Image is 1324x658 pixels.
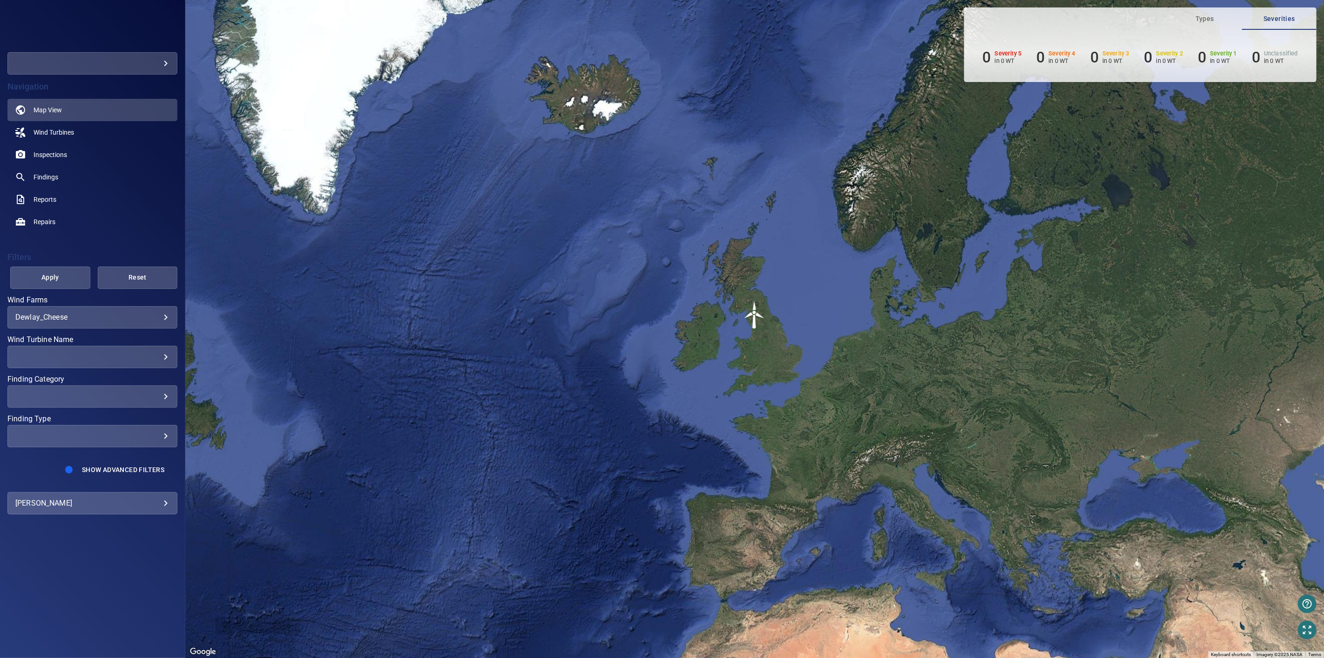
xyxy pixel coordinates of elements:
[7,253,177,262] h4: Filters
[34,195,56,204] span: Reports
[1090,48,1099,66] h6: 0
[1210,50,1237,57] h6: Severity 1
[1211,651,1251,658] button: Keyboard shortcuts
[10,267,90,289] button: Apply
[983,48,1022,66] li: Severity 5
[1090,48,1129,66] li: Severity 3
[1144,48,1183,66] li: Severity 2
[7,211,177,233] a: repairs noActive
[1308,652,1321,657] a: Terms (opens in new tab)
[76,462,170,477] button: Show Advanced Filters
[7,376,177,383] label: Finding Category
[34,105,62,115] span: Map View
[7,52,177,75] div: fullcirclegarstang
[15,313,169,322] div: Dewlay_Cheese
[7,415,177,423] label: Finding Type
[7,188,177,211] a: reports noActive
[7,336,177,343] label: Wind Turbine Name
[1156,50,1183,57] h6: Severity 2
[34,217,55,226] span: Repairs
[1198,48,1206,66] h6: 0
[7,425,177,447] div: Finding Type
[1173,13,1236,25] span: Types
[1102,50,1129,57] h6: Severity 3
[7,296,177,304] label: Wind Farms
[188,646,218,658] img: Google
[1256,652,1303,657] span: Imagery ©2025 NASA
[98,267,178,289] button: Reset
[7,166,177,188] a: findings noActive
[7,144,177,166] a: inspections noActive
[1210,57,1237,64] p: in 0 WT
[7,385,177,408] div: Finding Category
[56,23,128,33] img: fullcirclegarstang-logo
[983,48,991,66] h6: 0
[15,496,169,511] div: [PERSON_NAME]
[995,57,1022,64] p: in 0 WT
[34,128,74,137] span: Wind Turbines
[7,99,177,121] a: map active
[1102,57,1129,64] p: in 0 WT
[82,466,164,473] span: Show Advanced Filters
[1248,13,1311,25] span: Severities
[1198,48,1237,66] li: Severity 1
[109,272,166,283] span: Reset
[1252,48,1298,66] li: Severity Unclassified
[22,272,79,283] span: Apply
[741,301,769,329] gmp-advanced-marker: T91294
[7,82,177,91] h4: Navigation
[1252,48,1260,66] h6: 0
[1264,57,1298,64] p: in 0 WT
[1156,57,1183,64] p: in 0 WT
[1036,48,1045,66] h6: 0
[34,172,58,182] span: Findings
[741,301,769,329] img: windFarmIcon.svg
[34,150,67,159] span: Inspections
[188,646,218,658] a: Open this area in Google Maps (opens a new window)
[1144,48,1153,66] h6: 0
[1036,48,1075,66] li: Severity 4
[7,346,177,368] div: Wind Turbine Name
[1049,57,1076,64] p: in 0 WT
[995,50,1022,57] h6: Severity 5
[7,121,177,144] a: windturbines noActive
[1049,50,1076,57] h6: Severity 4
[7,306,177,329] div: Wind Farms
[1264,50,1298,57] h6: Unclassified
